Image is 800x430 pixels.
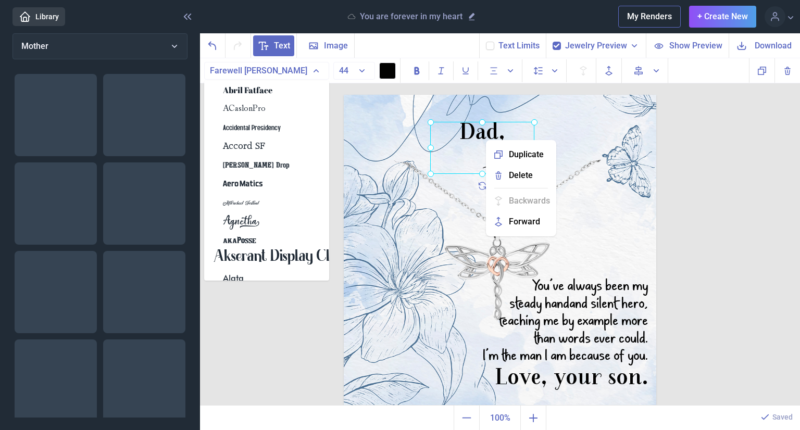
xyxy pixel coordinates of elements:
[333,62,375,80] button: 44
[482,59,522,82] button: Alignment
[565,40,640,52] button: Jewelry Preview
[15,339,97,422] img: We will meet again
[440,312,648,330] div: teaching me by example more
[210,66,307,75] span: Farewell [PERSON_NAME]
[482,408,518,428] span: 100%
[226,33,251,58] button: Redo
[297,33,355,58] button: Image
[103,251,185,333] img: Mom - I'm assured of your love
[223,84,272,96] span: Abril Fatface
[223,178,263,190] span: Aero Matics
[215,252,351,265] span: Akserant Display Clean
[509,169,533,182] span: Delete
[490,211,552,232] button: > Forward
[204,62,329,80] button: Farewell [PERSON_NAME]
[571,58,596,83] button: Backwards
[521,406,546,430] button: Zoom in
[103,339,185,422] img: Mothers Day
[12,33,187,59] button: Mother
[440,330,648,348] div: than words ever could.
[15,162,97,245] img: Mother is someone you laugh with
[15,74,97,156] img: Mama was my greatest teacher
[479,406,521,430] button: Actual size
[223,196,259,209] span: Afterschool Festival
[429,61,454,80] button: Italic
[492,216,505,228] svg: >
[498,40,540,52] button: Text Limits
[565,40,627,52] span: Jewelry Preview
[324,40,348,52] span: Image
[774,58,800,83] button: Delete
[344,95,656,407] img: b004.jpg
[510,294,570,313] span: steady hand
[689,6,756,28] button: + Create New
[223,140,265,153] span: Accord SF
[454,406,479,430] button: Zoom out
[596,58,622,83] button: Forwards
[223,271,244,284] span: Alata
[21,41,48,51] span: Mother
[223,234,256,246] span: akaPosse
[509,195,550,207] span: Backwards
[12,7,65,26] a: Library
[200,33,226,58] button: Undo
[440,277,648,382] div: You’ve always been my
[223,215,260,227] span: Agnetha
[646,33,729,58] button: Show Preview
[454,61,478,80] button: Underline
[339,66,348,75] span: 44
[490,144,552,165] button: Duplicate
[772,412,793,422] p: Saved
[15,251,97,333] img: Message Card Mother day
[509,148,544,161] span: Duplicate
[490,165,552,186] button: Delete
[729,33,800,58] button: Download
[103,162,185,245] img: Dear Mom I love you so much
[251,33,297,58] button: Text
[626,58,668,83] button: Align to page
[509,216,540,228] span: Forward
[103,74,185,156] img: Thanks mom, for gifting me life
[493,367,649,398] div: Love, your son.
[570,294,648,313] span: and silent hero,
[223,159,290,171] span: [PERSON_NAME] Drop
[749,58,774,83] button: Copy
[223,121,281,134] span: Accidental Presidency
[490,191,552,211] button: Backwards
[223,103,266,115] span: ACaslonPro
[527,59,567,82] button: Spacing
[405,61,429,80] button: Bold
[755,40,792,52] span: Download
[618,6,681,28] button: My Renders
[440,347,648,365] div: I’m the man I am because of you.
[274,40,290,52] span: Text
[669,40,722,52] span: Show Preview
[360,11,463,22] p: You are forever in my heart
